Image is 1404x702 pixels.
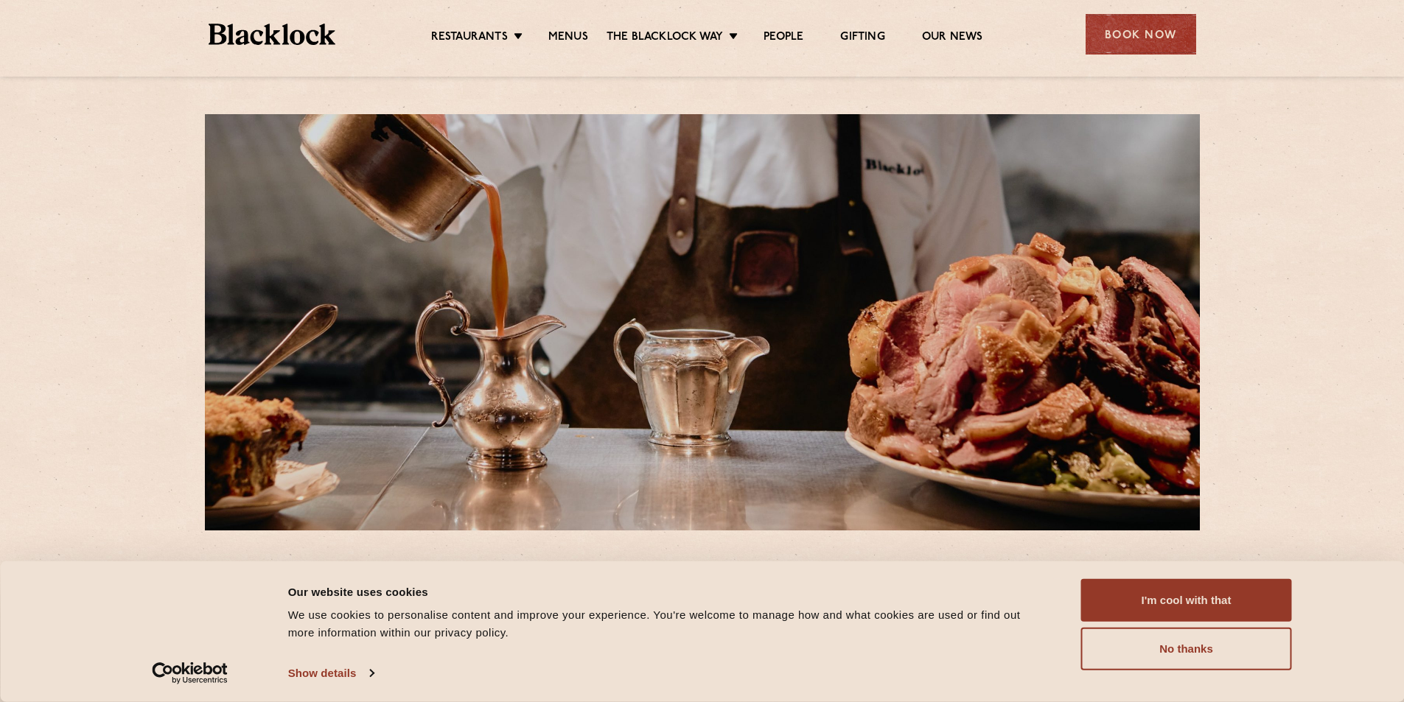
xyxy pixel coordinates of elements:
[209,24,336,45] img: BL_Textured_Logo-footer-cropped.svg
[840,30,884,46] a: Gifting
[431,30,508,46] a: Restaurants
[288,606,1048,642] div: We use cookies to personalise content and improve your experience. You're welcome to manage how a...
[1081,579,1292,622] button: I'm cool with that
[548,30,588,46] a: Menus
[288,662,374,684] a: Show details
[288,583,1048,600] div: Our website uses cookies
[607,30,723,46] a: The Blacklock Way
[125,662,254,684] a: Usercentrics Cookiebot - opens in a new window
[1086,14,1196,55] div: Book Now
[922,30,983,46] a: Our News
[1081,628,1292,670] button: No thanks
[764,30,803,46] a: People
